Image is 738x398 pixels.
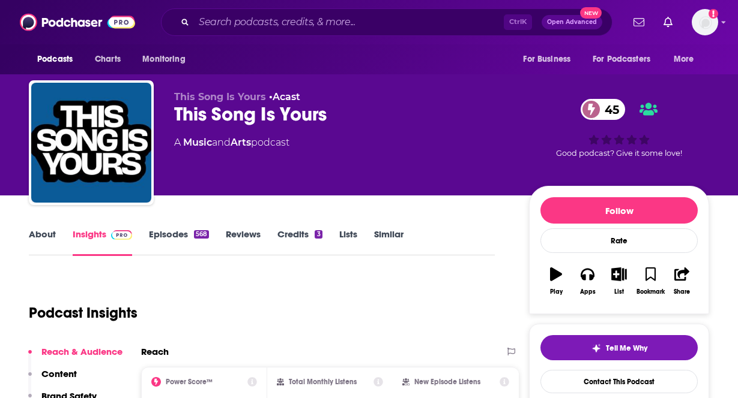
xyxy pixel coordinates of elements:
span: More [674,51,694,68]
span: Ctrl K [504,14,532,30]
a: Arts [231,137,251,148]
img: Podchaser - Follow, Share and Rate Podcasts [20,11,135,34]
a: Lists [339,228,357,256]
span: Monitoring [142,51,185,68]
button: Bookmark [635,260,666,303]
span: Open Advanced [547,19,597,25]
p: Reach & Audience [41,346,122,357]
a: Reviews [226,228,261,256]
button: Show profile menu [692,9,718,35]
button: Reach & Audience [28,346,122,368]
input: Search podcasts, credits, & more... [194,13,504,32]
div: List [614,288,624,296]
button: open menu [515,48,585,71]
div: 3 [315,230,322,239]
a: Credits3 [277,228,322,256]
button: Open AdvancedNew [542,15,602,29]
a: About [29,228,56,256]
img: User Profile [692,9,718,35]
button: open menu [585,48,668,71]
span: New [580,7,602,19]
a: InsightsPodchaser Pro [73,228,132,256]
span: This Song Is Yours [174,91,266,102]
div: 568 [194,230,209,239]
button: Play [540,260,572,303]
img: tell me why sparkle [591,343,601,353]
h1: Podcast Insights [29,304,138,322]
span: Charts [95,51,121,68]
img: Podchaser Pro [111,230,132,240]
a: Acast [273,91,300,102]
p: Content [41,368,77,379]
span: Podcasts [37,51,73,68]
span: Good podcast? Give it some love! [556,149,682,158]
div: 45Good podcast? Give it some love! [529,91,709,165]
button: Follow [540,197,698,224]
a: Show notifications dropdown [659,12,677,32]
a: Episodes568 [149,228,209,256]
button: open menu [134,48,201,71]
svg: Add a profile image [709,9,718,19]
button: Share [667,260,698,303]
div: Rate [540,228,698,253]
h2: Reach [141,346,169,357]
a: Show notifications dropdown [629,12,649,32]
a: 45 [581,99,625,120]
button: Content [28,368,77,390]
span: For Business [523,51,570,68]
span: and [212,137,231,148]
span: Tell Me Why [606,343,647,353]
span: • [269,91,300,102]
div: A podcast [174,135,289,150]
img: This Song Is Yours [31,83,151,203]
div: Share [674,288,690,296]
button: open menu [665,48,709,71]
button: tell me why sparkleTell Me Why [540,335,698,360]
a: Music [183,137,212,148]
div: Play [550,288,563,296]
a: Charts [87,48,128,71]
h2: New Episode Listens [414,378,480,386]
a: Similar [374,228,404,256]
button: Apps [572,260,603,303]
h2: Total Monthly Listens [289,378,357,386]
span: Logged in as Naomiumusic [692,9,718,35]
button: open menu [29,48,88,71]
a: Contact This Podcast [540,370,698,393]
button: List [603,260,635,303]
div: Bookmark [637,288,665,296]
span: 45 [593,99,625,120]
div: Search podcasts, credits, & more... [161,8,612,36]
h2: Power Score™ [166,378,213,386]
span: For Podcasters [593,51,650,68]
div: Apps [580,288,596,296]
